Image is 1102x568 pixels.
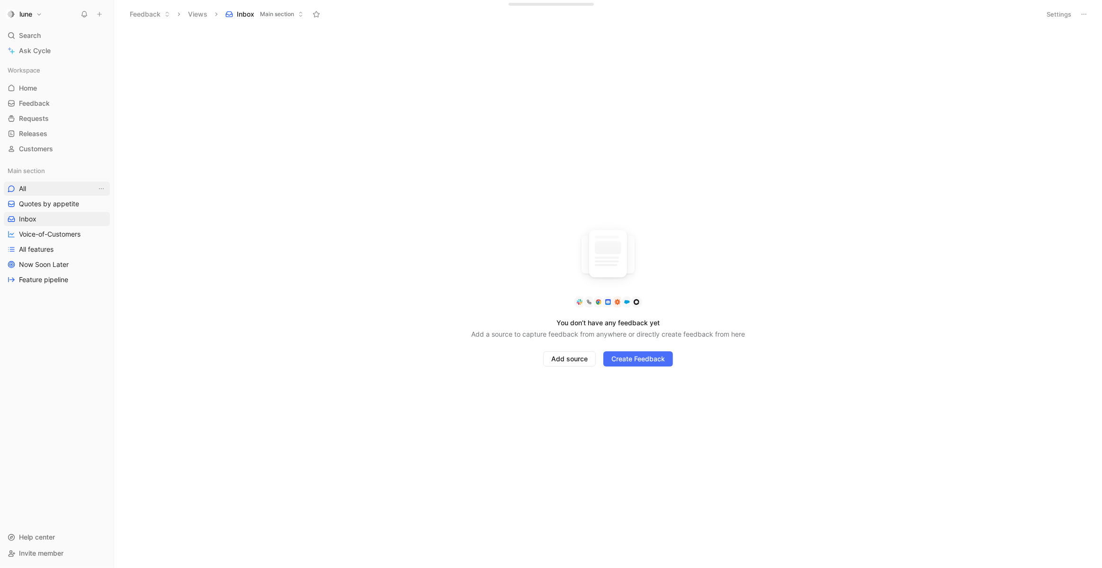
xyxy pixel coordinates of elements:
h1: lune [19,10,32,18]
span: Workspace [8,65,40,75]
span: Create Feedback [611,353,665,365]
span: Requests [19,114,49,123]
button: InboxMain section [221,7,308,21]
span: Home [19,83,37,93]
div: You don’t have any feedback yet [556,317,660,329]
button: Feedback [125,7,174,21]
span: Main section [8,166,45,175]
div: Invite member [4,546,110,560]
span: Inbox [19,214,36,224]
a: Now Soon Later [4,257,110,272]
div: Add a source to capture feedback from anywhere or directly create feedback from here [471,329,745,340]
span: Invite member [19,549,63,557]
span: Quotes by appetite [19,199,79,209]
span: All [19,184,26,193]
button: lunelune [4,8,45,21]
div: Main sectionAllView actionsQuotes by appetiteInboxVoice-of-CustomersAll featuresNow Soon LaterFea... [4,164,110,287]
div: Workspace [4,63,110,77]
img: lune [6,9,16,19]
span: Voice-of-Customers [19,229,81,239]
a: Customers [4,142,110,156]
span: All features [19,245,54,254]
button: Settings [1042,8,1075,21]
span: Customers [19,144,53,154]
button: Create Feedback [603,351,673,366]
a: AllView actions [4,182,110,196]
span: Feedback [19,99,50,108]
div: Search [4,28,110,43]
span: Help center [19,533,55,541]
span: Add source [551,353,588,365]
a: Releases [4,127,110,141]
a: Quotes by appetite [4,197,110,211]
span: Inbox [237,9,254,19]
a: Inbox [4,212,110,226]
button: View actions [97,184,106,193]
span: Main section [260,9,294,19]
button: Views [184,7,212,21]
a: Requests [4,111,110,126]
a: Feature pipeline [4,273,110,287]
span: Ask Cycle [19,45,51,56]
a: Voice-of-Customers [4,227,110,241]
a: Feedback [4,96,110,110]
a: Ask Cycle [4,44,110,58]
span: Feature pipeline [19,275,68,284]
span: Now Soon Later [19,260,69,269]
a: Home [4,81,110,95]
span: Search [19,30,41,41]
div: Main section [4,164,110,178]
button: Add source [543,351,596,366]
span: Releases [19,129,47,138]
img: union-DK3My0bZ.svg [595,236,621,266]
div: Help center [4,530,110,544]
a: All features [4,242,110,257]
